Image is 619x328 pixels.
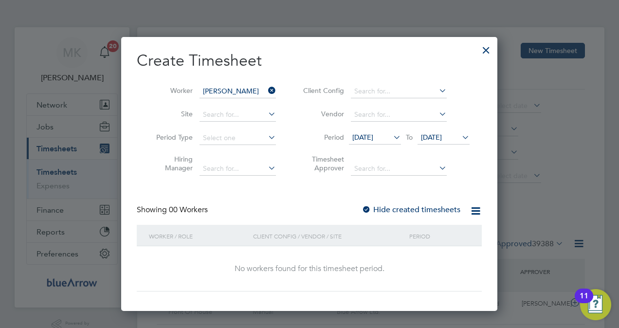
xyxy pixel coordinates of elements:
input: Select one [200,131,276,145]
div: No workers found for this timesheet period. [146,264,472,274]
input: Search for... [200,162,276,176]
button: Open Resource Center, 11 new notifications [580,289,611,320]
span: [DATE] [352,133,373,142]
input: Search for... [200,85,276,98]
label: Hiring Manager [149,155,193,172]
input: Search for... [351,162,447,176]
label: Period Type [149,133,193,142]
span: [DATE] [421,133,442,142]
label: Timesheet Approver [300,155,344,172]
span: To [403,131,416,144]
label: Hide created timesheets [362,205,460,215]
h2: Create Timesheet [137,51,482,71]
label: Period [300,133,344,142]
label: Vendor [300,109,344,118]
input: Search for... [200,108,276,122]
input: Search for... [351,85,447,98]
div: 11 [580,296,588,309]
div: Client Config / Vendor / Site [251,225,407,247]
label: Worker [149,86,193,95]
div: Worker / Role [146,225,251,247]
label: Site [149,109,193,118]
label: Client Config [300,86,344,95]
div: Period [407,225,472,247]
span: 00 Workers [169,205,208,215]
input: Search for... [351,108,447,122]
div: Showing [137,205,210,215]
